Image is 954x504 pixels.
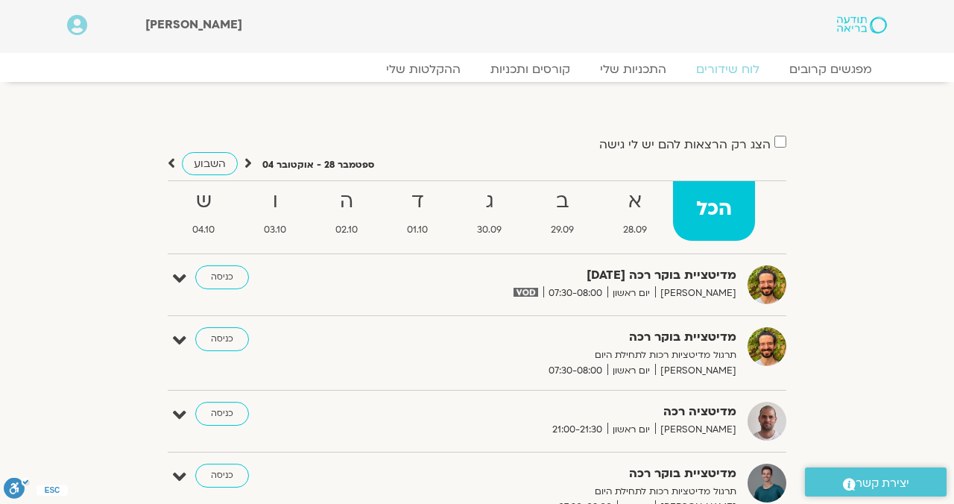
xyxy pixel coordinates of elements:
span: 30.09 [454,222,525,238]
span: השבוע [194,157,226,171]
span: [PERSON_NAME] [655,363,736,379]
strong: מדיטציית בוקר רכה [DATE] [371,265,736,286]
a: ה02.10 [312,181,381,241]
strong: א [600,185,670,218]
a: כניסה [195,402,249,426]
span: יום ראשון [607,286,655,301]
span: יום ראשון [607,422,655,438]
p: תרגול מדיטציות רכות לתחילת היום [371,484,736,500]
span: 03.10 [241,222,309,238]
span: [PERSON_NAME] [655,286,736,301]
span: [PERSON_NAME] [145,16,242,33]
a: ההקלטות שלי [371,62,476,77]
strong: ו [241,185,309,218]
p: תרגול מדיטציות רכות לתחילת היום [371,347,736,363]
a: כניסה [195,265,249,289]
strong: מדיטציית בוקר רכה [371,327,736,347]
span: 02.10 [312,222,381,238]
label: הצג רק הרצאות להם יש לי גישה [599,138,771,151]
span: 07:30-08:00 [543,286,607,301]
strong: ג [454,185,525,218]
strong: ה [312,185,381,218]
strong: מדיטציה רכה [371,402,736,422]
span: 07:30-08:00 [543,363,607,379]
a: השבוע [182,152,238,175]
strong: הכל [673,192,755,226]
span: יצירת קשר [856,473,909,494]
a: כניסה [195,464,249,488]
a: ש04.10 [169,181,238,241]
span: יום ראשון [607,363,655,379]
strong: ש [169,185,238,218]
a: ב29.09 [528,181,597,241]
a: לוח שידורים [681,62,774,77]
a: ו03.10 [241,181,309,241]
span: 29.09 [528,222,597,238]
a: מפגשים קרובים [774,62,887,77]
p: ספטמבר 28 - אוקטובר 04 [262,157,374,173]
a: ג30.09 [454,181,525,241]
a: כניסה [195,327,249,351]
span: 01.10 [384,222,451,238]
span: [PERSON_NAME] [655,422,736,438]
span: 28.09 [600,222,670,238]
span: 04.10 [169,222,238,238]
strong: ב [528,185,597,218]
strong: ד [384,185,451,218]
a: התכניות שלי [585,62,681,77]
a: א28.09 [600,181,670,241]
a: קורסים ותכניות [476,62,585,77]
img: vodicon [514,288,538,297]
a: הכל [673,181,755,241]
a: ד01.10 [384,181,451,241]
span: 21:00-21:30 [547,422,607,438]
strong: מדיטציית בוקר רכה [371,464,736,484]
nav: Menu [67,62,887,77]
a: יצירת קשר [805,467,947,497]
